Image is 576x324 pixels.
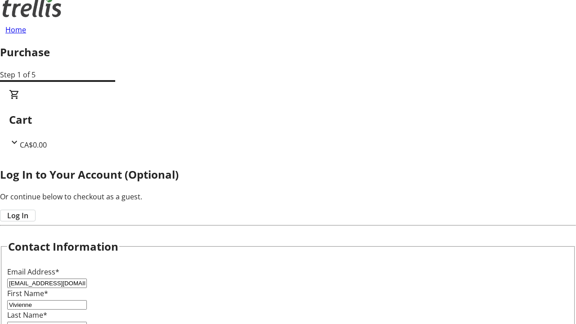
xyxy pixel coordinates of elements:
span: CA$0.00 [20,140,47,150]
label: Email Address* [7,267,59,277]
h2: Cart [9,112,567,128]
span: Log In [7,210,28,221]
label: First Name* [7,288,48,298]
h2: Contact Information [8,238,118,255]
div: CartCA$0.00 [9,89,567,150]
label: Last Name* [7,310,47,320]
